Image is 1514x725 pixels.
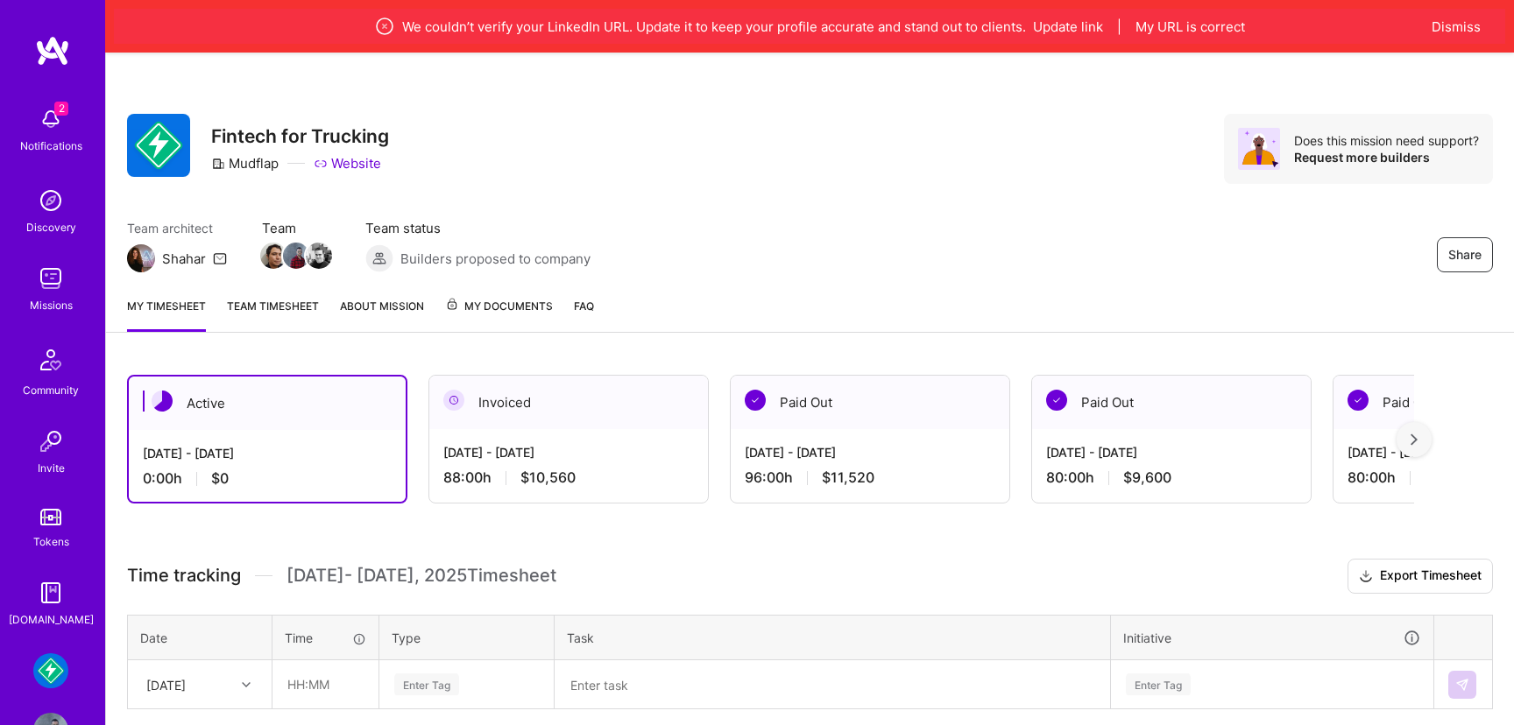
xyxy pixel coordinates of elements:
[443,468,694,487] div: 88:00 h
[1123,468,1171,487] span: $9,600
[38,459,65,477] div: Invite
[30,339,72,381] img: Community
[1238,128,1280,170] img: Avatar
[1126,671,1191,698] div: Enter Tag
[213,251,227,265] i: icon Mail
[9,610,94,629] div: [DOMAIN_NAME]
[308,241,330,271] a: Team Member Avatar
[33,575,68,610] img: guide book
[306,243,332,269] img: Team Member Avatar
[1432,18,1481,36] button: Dismiss
[127,565,241,587] span: Time tracking
[129,377,406,430] div: Active
[520,468,576,487] span: $10,560
[127,219,227,237] span: Team architect
[731,376,1009,429] div: Paid Out
[745,443,995,461] div: [DATE] - [DATE]
[162,250,206,268] div: Shahar
[54,102,68,116] span: 2
[211,469,229,488] span: $0
[1348,559,1493,594] button: Export Timesheet
[146,675,186,693] div: [DATE]
[394,671,459,698] div: Enter Tag
[285,629,366,647] div: Time
[33,261,68,296] img: teamwork
[443,443,694,461] div: [DATE] - [DATE]
[262,219,330,237] span: Team
[33,653,68,688] img: Mudflap: Fintech for Trucking
[33,102,68,137] img: bell
[287,565,556,587] span: [DATE] - [DATE] , 2025 Timesheet
[262,241,285,271] a: Team Member Avatar
[273,661,378,707] input: HH:MM
[211,157,225,171] i: icon CompanyGray
[365,219,591,237] span: Team status
[1455,678,1469,692] img: Submit
[1046,468,1297,487] div: 80:00 h
[445,297,553,316] span: My Documents
[23,381,79,399] div: Community
[227,297,319,332] a: Team timesheet
[314,154,381,172] a: Website
[26,218,76,236] div: Discovery
[1135,18,1245,36] button: My URL is correct
[283,243,309,269] img: Team Member Avatar
[260,243,287,269] img: Team Member Avatar
[822,468,874,487] span: $11,520
[33,532,69,551] div: Tokens
[429,376,708,429] div: Invoiced
[445,297,553,332] a: My Documents
[1032,376,1311,429] div: Paid Out
[20,137,82,155] div: Notifications
[1411,433,1418,446] img: right
[29,653,73,688] a: Mudflap: Fintech for Trucking
[152,391,173,412] img: Active
[33,183,68,218] img: discovery
[745,468,995,487] div: 96:00 h
[1294,149,1479,165] div: Request more builders
[400,250,591,268] span: Builders proposed to company
[340,297,424,332] a: About Mission
[127,114,190,177] img: Company Logo
[196,16,1423,37] div: We couldn’t verify your LinkedIn URL. Update it to keep your profile accurate and stand out to cl...
[1448,246,1482,264] span: Share
[1348,390,1369,411] img: Paid Out
[211,154,279,172] div: Mudflap
[379,615,555,660] th: Type
[35,35,70,67] img: logo
[1359,567,1373,586] i: icon Download
[285,241,308,271] a: Team Member Avatar
[127,244,155,272] img: Team Architect
[443,390,464,411] img: Invoiced
[1046,390,1067,411] img: Paid Out
[143,444,392,462] div: [DATE] - [DATE]
[745,390,766,411] img: Paid Out
[242,680,251,689] i: icon Chevron
[33,424,68,459] img: Invite
[1437,237,1493,272] button: Share
[30,296,73,314] div: Missions
[1033,18,1103,36] button: Update link
[127,297,206,332] a: My timesheet
[211,125,389,147] h3: Fintech for Trucking
[1046,443,1297,461] div: [DATE] - [DATE]
[555,615,1111,660] th: Task
[128,615,272,660] th: Date
[40,509,61,525] img: tokens
[143,469,392,488] div: 0:00 h
[1117,18,1121,36] span: |
[574,297,594,332] a: FAQ
[365,244,393,272] img: Builders proposed to company
[1294,132,1479,149] div: Does this mission need support?
[1123,628,1421,648] div: Initiative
